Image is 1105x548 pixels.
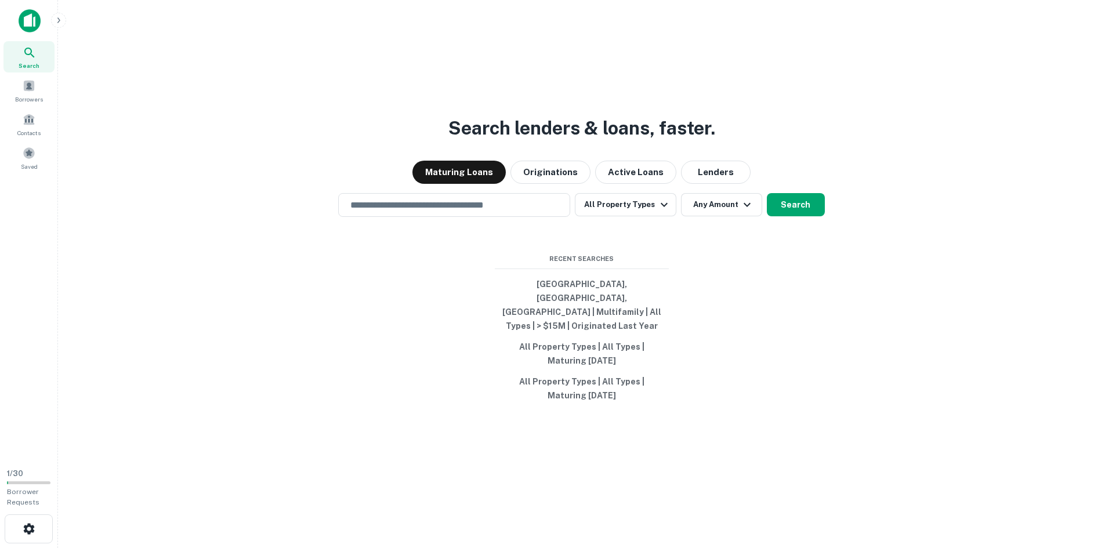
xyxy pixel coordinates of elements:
[3,108,55,140] a: Contacts
[15,95,43,104] span: Borrowers
[17,128,41,137] span: Contacts
[495,254,669,264] span: Recent Searches
[1047,455,1105,511] iframe: Chat Widget
[495,274,669,336] button: [GEOGRAPHIC_DATA], [GEOGRAPHIC_DATA], [GEOGRAPHIC_DATA] | Multifamily | All Types | > $15M | Orig...
[495,371,669,406] button: All Property Types | All Types | Maturing [DATE]
[3,75,55,106] a: Borrowers
[510,161,590,184] button: Originations
[7,469,23,478] span: 1 / 30
[3,41,55,72] a: Search
[412,161,506,184] button: Maturing Loans
[21,162,38,171] span: Saved
[19,61,39,70] span: Search
[448,114,715,142] h3: Search lenders & loans, faster.
[681,193,762,216] button: Any Amount
[7,488,39,506] span: Borrower Requests
[19,9,41,32] img: capitalize-icon.png
[575,193,676,216] button: All Property Types
[3,142,55,173] a: Saved
[767,193,825,216] button: Search
[595,161,676,184] button: Active Loans
[495,336,669,371] button: All Property Types | All Types | Maturing [DATE]
[681,161,751,184] button: Lenders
